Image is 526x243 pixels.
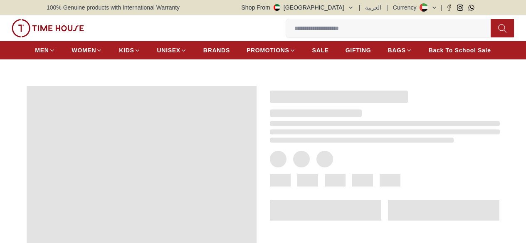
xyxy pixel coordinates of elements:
[429,46,491,54] span: Back To School Sale
[312,46,329,54] span: SALE
[359,3,361,12] span: |
[35,46,49,54] span: MEN
[203,46,230,54] span: BRANDS
[388,46,405,54] span: BAGS
[312,43,329,58] a: SALE
[346,43,371,58] a: GIFTING
[441,3,442,12] span: |
[446,5,452,11] a: Facebook
[346,46,371,54] span: GIFTING
[12,19,84,37] img: ...
[47,3,180,12] span: 100% Genuine products with International Warranty
[157,46,180,54] span: UNISEX
[203,43,230,58] a: BRANDS
[247,46,289,54] span: PROMOTIONS
[35,43,55,58] a: MEN
[365,3,381,12] button: العربية
[119,46,134,54] span: KIDS
[274,4,280,11] img: United Arab Emirates
[468,5,474,11] a: Whatsapp
[386,3,388,12] span: |
[429,43,491,58] a: Back To School Sale
[457,5,463,11] a: Instagram
[119,43,140,58] a: KIDS
[393,3,420,12] div: Currency
[157,43,187,58] a: UNISEX
[72,46,96,54] span: WOMEN
[388,43,412,58] a: BAGS
[247,43,296,58] a: PROMOTIONS
[242,3,354,12] button: Shop From[GEOGRAPHIC_DATA]
[72,43,103,58] a: WOMEN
